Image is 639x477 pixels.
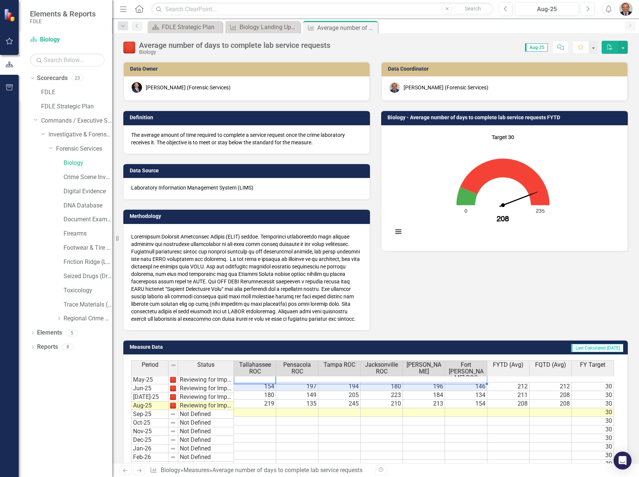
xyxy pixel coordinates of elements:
[361,382,403,391] td: 180
[614,452,632,470] div: Open Intercom Messenger
[572,382,614,391] td: 30
[183,467,209,474] a: Measures
[62,344,74,350] div: 8
[619,2,633,16] img: Chris Carney
[530,382,572,391] td: 212
[580,361,605,368] span: FY Target
[170,403,176,409] img: DxoheXUOvkpYAAAAAElFTkSuQmCC
[572,391,614,400] td: 30
[30,36,105,44] a: Biology
[572,451,614,460] td: 30
[37,343,58,351] a: Reports
[170,463,176,469] img: 8DAGhfEEPCf229AAAAAElFTkSuQmCC
[30,9,96,18] span: Elements & Reports
[170,420,176,426] img: 8DAGhfEEPCf229AAAAAElFTkSuQmCC
[445,400,487,408] td: 154
[132,82,142,93] img: Jason Bundy
[454,4,491,14] button: Search
[361,391,403,400] td: 223
[276,391,318,400] td: 149
[178,393,234,401] td: Reviewing for Improvement
[170,394,176,400] img: DxoheXUOvkpYAAAAAElFTkSuQmCC
[487,382,530,391] td: 212
[403,391,445,400] td: 184
[71,75,83,81] div: 23
[317,23,376,33] div: Average number of days to complete lab service requests
[234,391,276,400] td: 180
[170,385,176,391] img: DxoheXUOvkpYAAAAAElFTkSuQmCC
[41,102,112,111] a: FDLE Strategic Plan
[170,411,176,417] img: 8DAGhfEEPCf229AAAAAElFTkSuQmCC
[170,454,176,460] img: 8DAGhfEEPCf229AAAAAElFTkSuQmCC
[445,391,487,400] td: 134
[178,419,234,427] td: Not Defined
[64,272,112,281] a: Seized Drugs (Drug Chemistry)
[131,444,169,453] td: Jan-26
[130,213,366,219] h3: Methodology
[525,43,548,52] span: Aug-25
[64,301,112,309] a: Trace Materials (Trace Evidence)
[64,215,112,224] a: Document Examination (Questioned Documents)
[170,362,176,368] img: 8DAGhfEEPCf229AAAAAElFTkSuQmCC
[178,436,234,444] td: Not Defined
[151,3,493,16] input: Search ClearPoint...
[389,131,620,243] div: Target 30. Highcharts interactive chart.
[318,391,361,400] td: 205
[170,428,176,434] img: 8DAGhfEEPCf229AAAAAElFTkSuQmCC
[276,400,318,408] td: 135
[227,22,298,32] a: Biology Landing Updater
[572,400,614,408] td: 30
[572,408,614,417] td: 30
[178,375,234,384] td: Reviewing for Improvement
[64,159,112,167] a: Biology
[388,66,624,72] h3: Data Coordinator
[515,2,579,16] button: Aug-25
[170,446,176,452] img: 8DAGhfEEPCf229AAAAAElFTkSuQmCC
[278,361,317,375] span: Pensacola ROC
[572,460,614,468] td: 30
[64,187,112,196] a: Digital Evidence
[403,382,445,391] td: 196
[404,84,488,91] div: [PERSON_NAME] (Forensic Services)
[499,191,538,207] path: 208. FYTD (Avg).
[530,400,572,408] td: 208
[161,467,180,474] a: Biology
[149,22,220,32] a: FDLE Strategic Plan
[56,145,112,153] a: Forensic Services
[178,410,234,419] td: Not Defined
[130,168,366,173] h3: Data Source
[572,425,614,434] td: 30
[535,361,566,368] span: FQTD (Avg)
[197,361,214,368] span: Status
[131,419,169,427] td: Oct-25
[142,361,158,368] span: Period
[130,66,366,72] h3: Data Owner
[536,209,545,214] text: 235
[131,393,169,401] td: [DATE]-25
[4,9,17,22] img: ClearPoint Strategy
[464,209,467,214] text: 0
[178,427,234,436] td: Not Defined
[362,361,401,375] span: Jacksonville ROC
[497,216,509,223] text: 208
[572,434,614,443] td: 30
[30,18,96,24] small: FDLE
[30,53,105,67] input: Search Below...
[178,462,234,470] td: Not Defined
[212,467,362,474] div: Average number of days to complete lab service requests
[64,173,112,182] a: Crime Scene Investigation
[361,400,403,408] td: 210
[131,131,362,146] div: The average amount of time required to complete a service request once the crime laboratory recei...
[162,22,220,32] div: FDLE Strategic Plan
[518,5,576,14] div: Aug-25
[465,6,481,12] span: Search
[41,88,112,97] a: FDLE
[318,400,361,408] td: 245
[64,230,112,238] a: Firearms
[447,361,485,381] span: Fort [PERSON_NAME] ROC
[571,344,623,352] span: Last Calculated [DATE]
[123,41,135,53] img: Reviewing for Improvement
[131,384,169,393] td: Jun-25
[130,344,320,350] h3: Measure Data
